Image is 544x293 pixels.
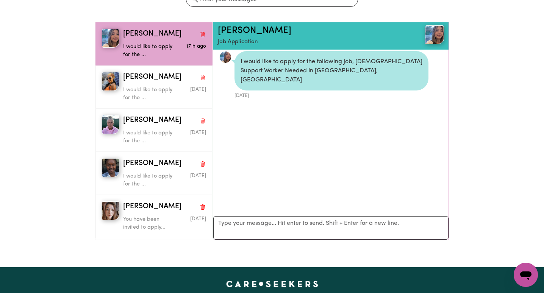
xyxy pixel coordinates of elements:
button: Pia E[PERSON_NAME]Delete conversationI would like to apply for the ...Message sent on August 1, 2025 [95,22,213,65]
a: [PERSON_NAME] [218,26,291,35]
a: View Pia E's profile [219,51,231,63]
button: Delete conversation [199,29,206,39]
iframe: Button to launch messaging window [514,263,538,287]
p: I would like to apply for the ... [123,172,178,189]
button: Delete conversation [199,72,206,82]
button: Ruth R[PERSON_NAME]Delete conversationI would like to apply for the ...Message sent on August 3, ... [95,152,213,195]
span: Message sent on August 1, 2025 [190,87,206,92]
p: You have been invited to apply... [123,215,178,232]
img: View Pia E's profile [425,25,444,44]
p: I would like to apply for the ... [123,86,178,102]
p: Job Application [218,38,406,47]
span: [PERSON_NAME] [123,201,181,212]
p: I would like to apply for the ... [123,43,178,59]
img: 7F6D27F3B317B5E7E0A924CB9C68DCC7_avatar_blob [219,51,231,63]
span: [PERSON_NAME] [123,72,181,83]
button: Delete conversation [199,202,206,212]
button: Delete conversation [199,115,206,125]
div: [DATE] [234,90,428,99]
button: Whitney B[PERSON_NAME]Delete conversationI would like to apply for the ...Message sent on August ... [95,109,213,152]
img: Hui L [102,201,119,220]
img: Jannat Masembe K [102,72,119,91]
img: Whitney B [102,115,119,134]
button: Hui L[PERSON_NAME]Delete conversationYou have been invited to apply...Message sent on August 3, 2025 [95,195,213,238]
span: Message sent on August 3, 2025 [190,217,206,221]
a: Careseekers home page [226,281,318,287]
img: Pia E [102,29,119,48]
button: Delete conversation [199,159,206,168]
span: [PERSON_NAME] [123,158,181,169]
span: Message sent on August 6, 2025 [190,130,206,135]
img: Ruth R [102,158,119,177]
button: Jannat Masembe K[PERSON_NAME]Delete conversationI would like to apply for the ...Message sent on ... [95,65,213,109]
span: Message sent on August 3, 2025 [190,173,206,178]
span: [PERSON_NAME] [123,115,181,126]
p: I would like to apply for the ... [123,129,178,145]
span: Message sent on August 1, 2025 [186,44,206,49]
div: I would like to apply for the following job, [DEMOGRAPHIC_DATA] Support Worker Needed In [GEOGRAP... [234,51,428,90]
span: [PERSON_NAME] [123,29,181,40]
a: Pia E [406,25,444,44]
